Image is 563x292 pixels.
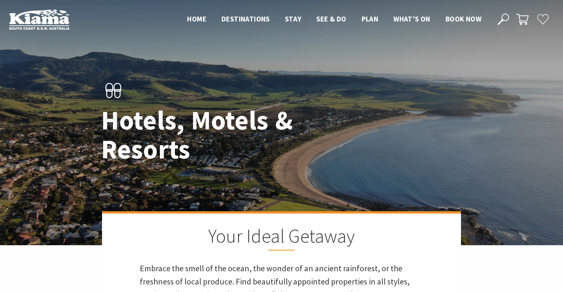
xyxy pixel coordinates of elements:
[362,14,379,23] span: Plan
[285,14,302,23] span: Stay
[221,14,270,23] span: Destinations
[9,9,70,30] img: Kiama Logo
[187,14,206,23] span: Home
[101,106,315,164] h1: Hotels, Motels & Resorts
[445,14,481,23] span: Book now
[316,14,346,23] span: See & Do
[393,14,430,23] span: What’s On
[179,13,489,26] nav: Main Menu
[140,225,423,251] h2: Your Ideal Getaway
